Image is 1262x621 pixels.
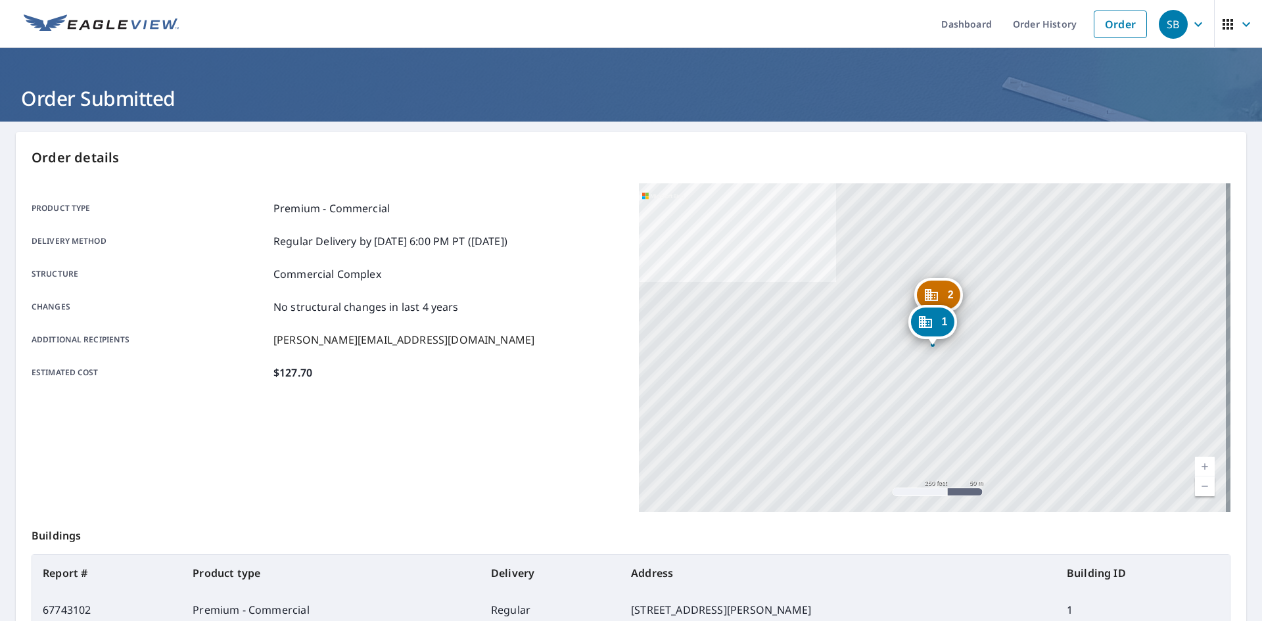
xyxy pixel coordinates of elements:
p: Structure [32,266,268,282]
a: Order [1094,11,1147,38]
p: Regular Delivery by [DATE] 6:00 PM PT ([DATE]) [273,233,507,249]
div: Dropped pin, building 1, Commercial property, 1324 Ashby Rd Saint Louis, MO 63132 [908,305,956,346]
th: Address [620,555,1056,591]
p: Delivery method [32,233,268,249]
div: Dropped pin, building 2, Commercial property, 10512 Baur Blvd Saint Louis, MO 63132 [914,278,963,319]
a: Current Level 17, Zoom Out [1195,476,1215,496]
p: Additional recipients [32,332,268,348]
th: Report # [32,555,182,591]
p: Product type [32,200,268,216]
div: SB [1159,10,1188,39]
p: Order details [32,148,1230,168]
p: Commercial Complex [273,266,381,282]
p: $127.70 [273,365,312,380]
p: Buildings [32,512,1230,554]
th: Delivery [480,555,620,591]
th: Building ID [1056,555,1230,591]
p: No structural changes in last 4 years [273,299,459,315]
h1: Order Submitted [16,85,1246,112]
a: Current Level 17, Zoom In [1195,457,1215,476]
p: Estimated cost [32,365,268,380]
th: Product type [182,555,480,591]
span: 2 [948,290,954,300]
p: Premium - Commercial [273,200,390,216]
span: 1 [941,317,947,327]
p: Changes [32,299,268,315]
img: EV Logo [24,14,179,34]
p: [PERSON_NAME][EMAIL_ADDRESS][DOMAIN_NAME] [273,332,534,348]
